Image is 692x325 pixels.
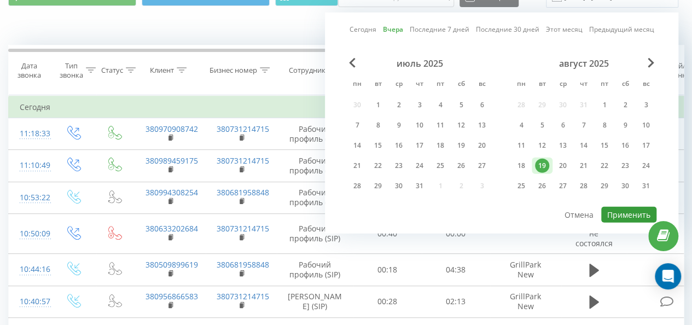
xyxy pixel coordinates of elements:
div: 10 [412,118,427,132]
div: вс 3 авг. 2025 г. [636,97,656,113]
td: Рабочий профиль (SIP) [277,182,353,213]
div: вс 27 июля 2025 г. [472,158,492,174]
a: Сегодня [350,24,376,34]
a: 380731214715 [217,223,269,234]
div: чт 31 июля 2025 г. [409,178,430,194]
div: чт 3 июля 2025 г. [409,97,430,113]
a: 380681958848 [217,259,269,270]
div: ср 6 авг. 2025 г. [553,117,573,134]
abbr: понедельник [513,77,530,93]
div: 28 [577,179,591,193]
div: пн 21 июля 2025 г. [347,158,368,174]
div: вс 31 авг. 2025 г. [636,178,656,194]
div: 11 [433,118,447,132]
div: пн 28 июля 2025 г. [347,178,368,194]
td: 00:18 [353,254,422,286]
td: GrillPark New [490,254,561,286]
abbr: четверг [575,77,592,93]
div: сб 2 авг. 2025 г. [615,97,636,113]
div: 8 [371,118,385,132]
div: 23 [618,159,632,173]
div: 30 [392,179,406,193]
a: Предыдущий месяц [589,24,654,34]
div: 24 [639,159,653,173]
div: чт 17 июля 2025 г. [409,137,430,154]
div: Статус [101,66,123,75]
div: 26 [454,159,468,173]
div: сб 23 авг. 2025 г. [615,158,636,174]
a: 380970908742 [146,124,198,134]
div: пт 15 авг. 2025 г. [594,137,615,154]
div: пн 11 авг. 2025 г. [511,137,532,154]
div: пт 29 авг. 2025 г. [594,178,615,194]
abbr: воскресенье [474,77,490,93]
div: 27 [475,159,489,173]
div: 19 [454,138,468,153]
div: вс 13 июля 2025 г. [472,117,492,134]
div: вт 1 июля 2025 г. [368,97,388,113]
div: ср 13 авг. 2025 г. [553,137,573,154]
div: ср 30 июля 2025 г. [388,178,409,194]
div: 23 [392,159,406,173]
div: 25 [514,179,528,193]
div: вт 8 июля 2025 г. [368,117,388,134]
abbr: среда [555,77,571,93]
div: 30 [618,179,632,193]
div: 18 [514,159,528,173]
a: 380956866583 [146,291,198,301]
div: 9 [392,118,406,132]
a: 380994308254 [146,187,198,198]
a: 380731214715 [217,124,269,134]
a: Вчера [383,24,403,34]
div: Дата звонка [9,61,49,80]
div: август 2025 [511,58,656,69]
div: вт 15 июля 2025 г. [368,137,388,154]
div: пн 7 июля 2025 г. [347,117,368,134]
td: Рабочий профиль (SIP) [277,150,353,182]
div: чт 28 авг. 2025 г. [573,178,594,194]
abbr: вторник [534,77,550,93]
div: пт 25 июля 2025 г. [430,158,451,174]
div: 29 [371,179,385,193]
div: 5 [535,118,549,132]
div: 2 [392,98,406,112]
div: вс 6 июля 2025 г. [472,97,492,113]
a: Этот месяц [546,24,583,34]
div: пн 14 июля 2025 г. [347,137,368,154]
div: 20 [475,138,489,153]
abbr: суббота [453,77,469,93]
div: 7 [350,118,364,132]
a: 380681958848 [217,187,269,198]
div: 3 [639,98,653,112]
div: вт 22 июля 2025 г. [368,158,388,174]
div: 13 [475,118,489,132]
div: сб 9 авг. 2025 г. [615,117,636,134]
div: 21 [350,159,364,173]
div: 15 [371,138,385,153]
div: 10 [639,118,653,132]
div: ср 9 июля 2025 г. [388,117,409,134]
a: 380509899619 [146,259,198,270]
div: сб 5 июля 2025 г. [451,97,472,113]
div: вс 20 июля 2025 г. [472,137,492,154]
td: Рабочий профиль (SIP) [277,254,353,286]
div: пн 25 авг. 2025 г. [511,178,532,194]
button: Отмена [559,207,600,223]
div: сб 19 июля 2025 г. [451,137,472,154]
div: 26 [535,179,549,193]
div: вт 29 июля 2025 г. [368,178,388,194]
div: 6 [556,118,570,132]
div: 12 [535,138,549,153]
a: 380731214715 [217,155,269,166]
div: ср 2 июля 2025 г. [388,97,409,113]
div: вс 10 авг. 2025 г. [636,117,656,134]
a: 380989459175 [146,155,198,166]
a: Последние 7 дней [410,24,469,34]
div: пт 22 авг. 2025 г. [594,158,615,174]
td: 00:40 [353,213,422,254]
div: 22 [597,159,612,173]
div: 6 [475,98,489,112]
td: Рабочий профиль (SIP) [277,213,353,254]
div: вс 17 авг. 2025 г. [636,137,656,154]
div: пт 4 июля 2025 г. [430,97,451,113]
